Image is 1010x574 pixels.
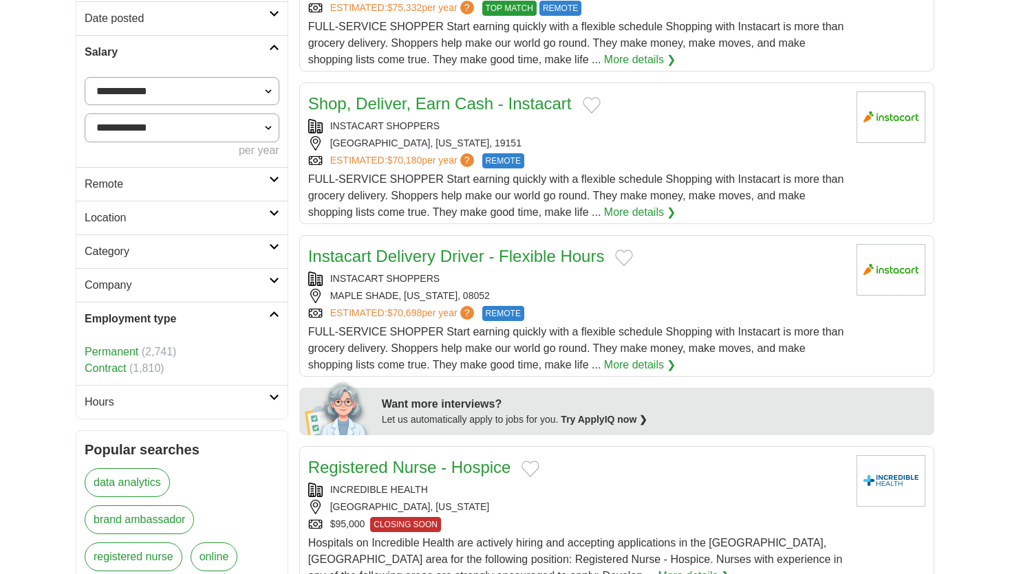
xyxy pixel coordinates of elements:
[387,2,422,13] span: $75,332
[604,357,676,373] a: More details ❯
[561,414,647,425] a: Try ApplyIQ now ❯
[85,176,269,192] h2: Remote
[85,10,269,27] h2: Date posted
[460,306,474,320] span: ?
[142,346,177,357] span: (2,741)
[308,247,605,265] a: Instacart Delivery Driver - Flexible Hours
[308,289,846,303] div: MAPLE SHADE, [US_STATE], 08052
[857,244,925,296] img: Instacart logo
[85,394,269,410] h2: Hours
[308,500,846,514] div: [GEOGRAPHIC_DATA], [US_STATE]
[482,1,537,16] span: TOP MATCH
[76,167,288,201] a: Remote
[308,326,844,371] span: FULL-SERVICE SHOPPER Start earning quickly with a flexible schedule Shopping with Instacart is mo...
[85,142,279,159] div: per year
[370,517,441,532] span: CLOSING SOON
[522,461,539,477] button: Add to favorite jobs
[76,35,288,69] a: Salary
[857,455,925,507] img: Company logo
[460,153,474,167] span: ?
[857,91,925,143] img: Instacart logo
[330,306,477,321] a: ESTIMATED:$70,698per year?
[85,243,269,260] h2: Category
[305,380,372,435] img: apply-iq-scientist.png
[330,1,477,16] a: ESTIMATED:$75,332per year?
[604,204,676,221] a: More details ❯
[539,1,581,16] span: REMOTE
[482,153,524,168] span: REMOTE
[85,468,170,497] a: data analytics
[76,1,288,35] a: Date posted
[382,396,926,412] div: Want more interviews?
[308,21,844,65] span: FULL-SERVICE SHOPPER Start earning quickly with a flexible schedule Shopping with Instacart is mo...
[85,362,126,374] a: Contract
[330,153,477,168] a: ESTIMATED:$70,180per year?
[85,542,182,571] a: registered nurse
[85,44,269,60] h2: Salary
[308,458,511,476] a: Registered Nurse - Hospice
[308,483,846,497] div: INCREDIBLE HEALTH
[615,250,633,266] button: Add to favorite jobs
[85,210,269,226] h2: Location
[387,307,422,318] span: $70,698
[85,346,138,357] a: Permanent
[482,306,524,321] span: REMOTE
[460,1,474,14] span: ?
[387,155,422,166] span: $70,180
[85,505,194,534] a: brand ambassador
[76,268,288,302] a: Company
[604,52,676,68] a: More details ❯
[76,201,288,234] a: Location
[330,120,440,131] a: INSTACART SHOPPERS
[330,273,440,284] a: INSTACART SHOPPERS
[191,542,238,571] a: online
[85,311,269,327] h2: Employment type
[308,136,846,151] div: [GEOGRAPHIC_DATA], [US_STATE], 19151
[308,173,844,218] span: FULL-SERVICE SHOPPER Start earning quickly with a flexible schedule Shopping with Instacart is mo...
[85,277,269,294] h2: Company
[76,302,288,335] a: Employment type
[129,362,164,374] span: (1,810)
[382,412,926,427] div: Let us automatically apply to jobs for you.
[583,97,601,113] button: Add to favorite jobs
[76,234,288,268] a: Category
[76,385,288,419] a: Hours
[85,439,279,460] h2: Popular searches
[308,94,572,113] a: Shop, Deliver, Earn Cash - Instacart
[308,517,846,532] div: $95,000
